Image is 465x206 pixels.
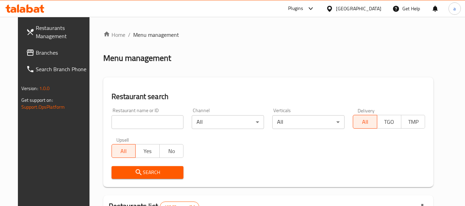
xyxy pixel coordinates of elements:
[356,117,374,127] span: All
[192,115,264,129] div: All
[138,146,157,156] span: Yes
[21,96,53,105] span: Get support on:
[401,115,425,129] button: TMP
[135,144,160,158] button: Yes
[36,24,90,40] span: Restaurants Management
[36,65,90,73] span: Search Branch Phone
[117,168,178,177] span: Search
[112,91,425,102] h2: Restaurant search
[39,84,50,93] span: 1.0.0
[128,31,130,39] li: /
[162,146,181,156] span: No
[103,31,125,39] a: Home
[21,84,38,93] span: Version:
[288,4,303,13] div: Plugins
[21,61,96,77] a: Search Branch Phone
[133,31,179,39] span: Menu management
[36,48,90,57] span: Branches
[103,31,434,39] nav: breadcrumb
[380,117,399,127] span: TGO
[453,5,456,12] span: a
[21,102,65,111] a: Support.OpsPlatform
[272,115,345,129] div: All
[159,144,184,158] button: No
[116,137,129,142] label: Upsell
[404,117,423,127] span: TMP
[336,5,381,12] div: [GEOGRAPHIC_DATA]
[353,115,377,129] button: All
[115,146,133,156] span: All
[21,44,96,61] a: Branches
[21,20,96,44] a: Restaurants Management
[112,144,136,158] button: All
[358,108,375,113] label: Delivery
[112,166,184,179] button: Search
[103,53,171,64] h2: Menu management
[377,115,401,129] button: TGO
[112,115,184,129] input: Search for restaurant name or ID..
